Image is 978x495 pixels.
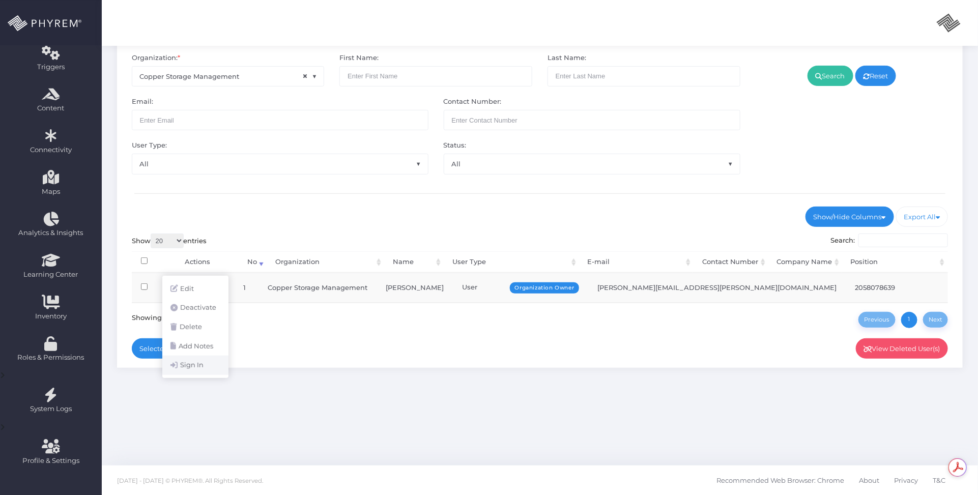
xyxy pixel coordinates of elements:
a: Reset [855,66,897,86]
a: Edit [162,279,228,299]
label: First Name: [339,53,379,63]
label: Email: [132,97,153,107]
span: All [444,154,740,174]
span: Content [7,103,95,113]
span: About [859,470,879,491]
th: Actions [157,251,238,273]
td: [PERSON_NAME][EMAIL_ADDRESS][PERSON_NAME][DOMAIN_NAME] [588,273,846,302]
span: Inventory [7,311,95,322]
span: T&C [933,470,945,491]
span: System Logs [7,404,95,414]
span: [DATE] - [DATE] © PHYREM®. All Rights Reserved. [117,477,263,484]
span: Copper Storage Management [132,67,324,86]
span: Organization Owner [510,282,580,294]
td: [PERSON_NAME] [377,273,453,302]
th: Company Name: activate to sort column ascending [768,251,842,273]
span: All [132,154,428,174]
label: User Type: [132,140,167,151]
th: User Type: activate to sort column ascending [443,251,578,273]
a: Add Notes [162,337,228,356]
input: Enter First Name [339,66,532,86]
a: Delete [162,317,228,337]
label: Status: [444,140,467,151]
div: User [462,282,579,293]
div: Showing 1 to 1 of 1 entries [132,310,218,323]
span: Connectivity [7,145,95,155]
th: Name: activate to sort column ascending [384,251,443,273]
th: Contact Number: activate to sort column ascending [693,251,768,273]
label: Show entries [132,234,207,248]
input: Search: [858,234,948,248]
a: 1 [901,312,917,328]
th: Organization: activate to sort column ascending [266,251,384,273]
label: Search: [831,234,948,248]
span: All [444,154,740,173]
input: Enter Email [132,110,428,130]
span: Profile & Settings [22,456,79,466]
span: Recommended Web Browser: Chrome [716,470,844,491]
span: Analytics & Insights [7,228,95,238]
td: 2058078639 [846,273,921,302]
span: Privacy [894,470,918,491]
span: Maps [42,187,60,197]
a: Search [808,66,853,86]
td: Copper Storage Management [258,273,377,302]
span: Learning Center [7,270,95,280]
span: × [302,71,308,82]
label: Contact Number: [444,97,502,107]
th: No: activate to sort column ascending [238,251,266,273]
select: Showentries [151,234,184,248]
a: Deactivate [162,298,228,317]
a: Show/Hide Columns [806,207,894,227]
input: Enter Last Name [548,66,740,86]
input: Maximum of 10 digits required [444,110,740,130]
label: Last Name: [548,53,586,63]
a: Selected [132,338,181,359]
label: Organization: [132,53,180,63]
a: View Deleted User(s) [856,338,948,359]
a: Export All [896,207,948,227]
th: E-mail: activate to sort column ascending [579,251,693,273]
span: Roles & Permissions [7,353,95,363]
td: 1 [231,273,258,302]
span: All [132,154,428,173]
a: Sign In [162,356,228,375]
span: Triggers [7,62,95,72]
th: Position: activate to sort column ascending [842,251,947,273]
